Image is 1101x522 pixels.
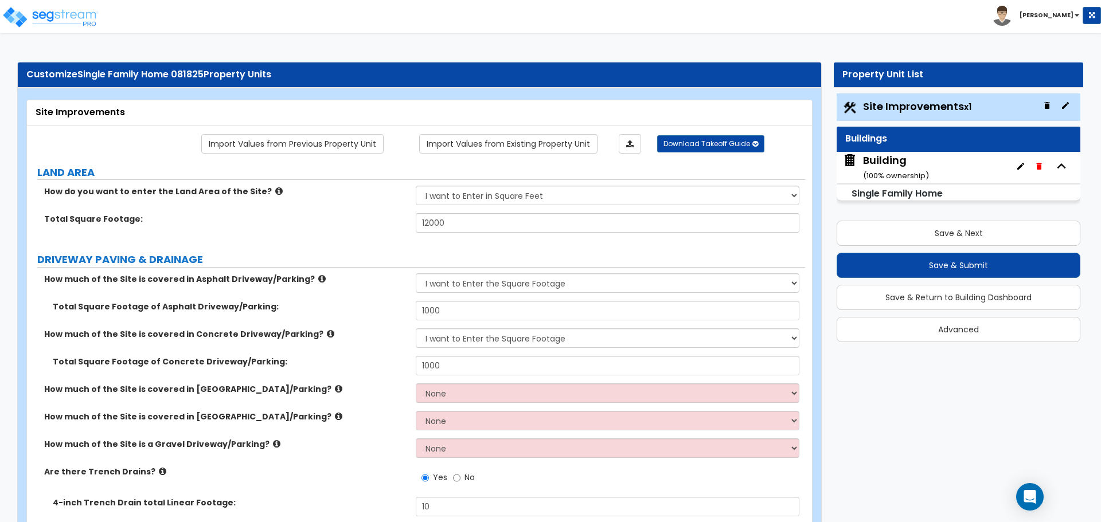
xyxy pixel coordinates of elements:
[842,68,1075,81] div: Property Unit List
[44,383,407,395] label: How much of the Site is covered in [GEOGRAPHIC_DATA]/Parking?
[863,153,929,182] div: Building
[992,6,1012,26] img: avatar.png
[327,329,334,338] i: click for more info!
[842,153,857,168] img: building.svg
[464,472,475,483] span: No
[1020,11,1073,19] b: [PERSON_NAME]
[44,213,407,225] label: Total Square Footage:
[2,6,99,29] img: logo_pro_r.png
[842,153,929,182] span: Building
[657,135,764,152] button: Download Takeoff Guide
[421,472,429,484] input: Yes
[53,356,407,367] label: Total Square Footage of Concrete Driveway/Parking:
[863,99,971,113] span: Site Improvements
[37,165,805,180] label: LAND AREA
[837,221,1080,246] button: Save & Next
[842,100,857,115] img: Construction.png
[433,472,447,483] span: Yes
[44,186,407,197] label: How do you want to enter the Land Area of the Site?
[837,317,1080,342] button: Advanced
[863,170,929,181] small: ( 100 % ownership)
[44,411,407,422] label: How much of the Site is covered in [GEOGRAPHIC_DATA]/Parking?
[1016,483,1044,511] div: Open Intercom Messenger
[275,187,283,195] i: click for more info!
[159,467,166,476] i: click for more info!
[419,134,598,154] a: Import the dynamic attribute values from existing properties.
[36,106,803,119] div: Site Improvements
[837,253,1080,278] button: Save & Submit
[663,139,750,148] span: Download Takeoff Guide
[837,285,1080,310] button: Save & Return to Building Dashboard
[26,68,813,81] div: Customize Property Units
[77,68,204,81] span: Single Family Home 081825
[44,328,407,340] label: How much of the Site is covered in Concrete Driveway/Parking?
[619,134,641,154] a: Import the dynamic attributes value through Excel sheet
[335,412,342,421] i: click for more info!
[273,439,280,448] i: click for more info!
[53,301,407,312] label: Total Square Footage of Asphalt Driveway/Parking:
[318,274,326,283] i: click for more info!
[44,273,407,285] label: How much of the Site is covered in Asphalt Driveway/Parking?
[453,472,460,484] input: No
[335,384,342,393] i: click for more info!
[201,134,384,154] a: Import the dynamic attribute values from previous properties.
[852,187,943,200] small: Single Family Home
[964,101,971,113] small: x1
[845,132,1072,146] div: Buildings
[44,466,407,477] label: Are there Trench Drains?
[37,252,805,267] label: DRIVEWAY PAVING & DRAINAGE
[44,438,407,450] label: How much of the Site is a Gravel Driveway/Parking?
[53,497,407,508] label: 4-inch Trench Drain total Linear Footage:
